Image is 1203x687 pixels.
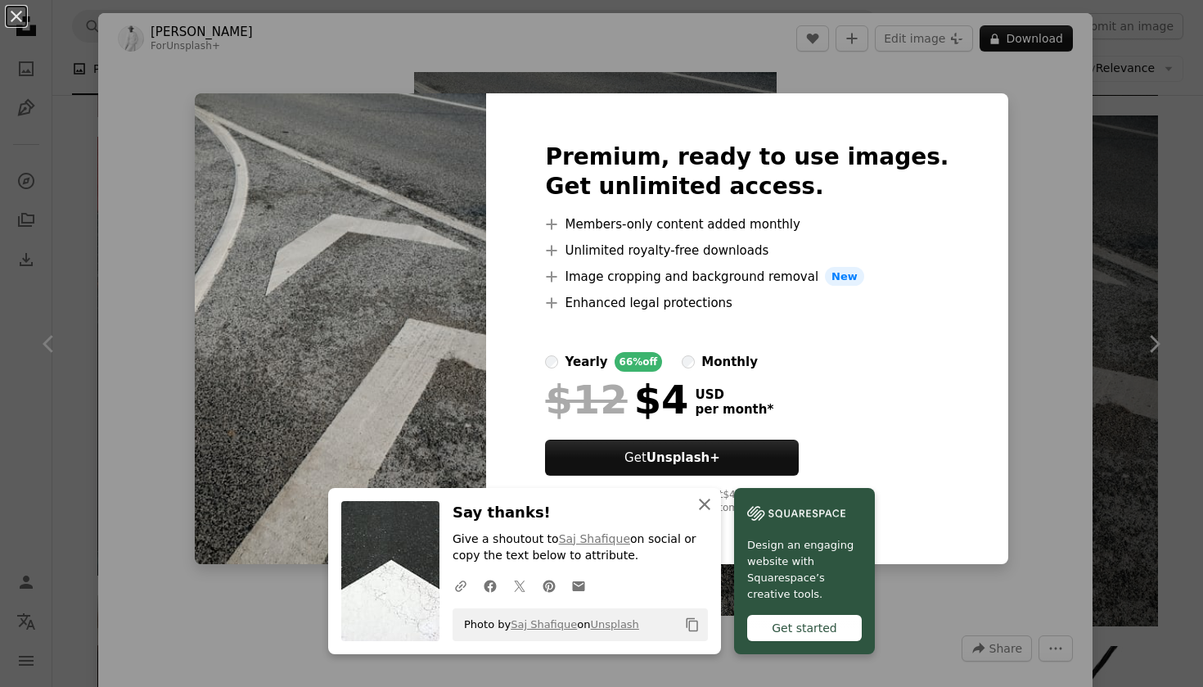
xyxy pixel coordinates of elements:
li: Image cropping and background removal [545,267,948,287]
button: GetUnsplash+ [545,440,799,476]
span: USD [695,387,773,402]
a: Share on Pinterest [534,569,564,602]
button: Copy to clipboard [678,611,706,639]
a: Share on Facebook [475,569,505,602]
li: Unlimited royalty-free downloads [545,241,948,260]
a: Share on Twitter [505,569,534,602]
li: Members-only content added monthly [545,215,948,234]
div: $4 [545,378,688,421]
input: monthly [682,355,695,368]
span: per month * [695,402,773,417]
h2: Premium, ready to use images. Get unlimited access. [545,142,948,201]
img: premium_photo-1675864663121-0e9e335174b2 [195,93,486,565]
p: Give a shoutout to on social or copy the text below to attribute. [453,531,708,564]
div: monthly [701,352,758,372]
a: Share over email [564,569,593,602]
span: New [825,267,864,287]
h3: Say thanks! [453,501,708,525]
li: Enhanced legal protections [545,293,948,313]
div: 66% off [615,352,663,372]
span: Photo by on [456,612,639,638]
a: Unsplash [590,618,638,631]
a: Saj Shafique [559,532,630,545]
span: Design an engaging website with Squarespace’s creative tools. [747,537,862,603]
img: file-1606177908946-d1eed1cbe4f5image [747,501,845,526]
input: yearly66%off [545,355,558,368]
span: $12 [545,378,627,421]
div: yearly [565,352,607,372]
div: Get started [747,615,862,641]
a: Saj Shafique [511,618,577,631]
strong: Unsplash+ [647,450,720,465]
a: Design an engaging website with Squarespace’s creative tools.Get started [734,488,875,654]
